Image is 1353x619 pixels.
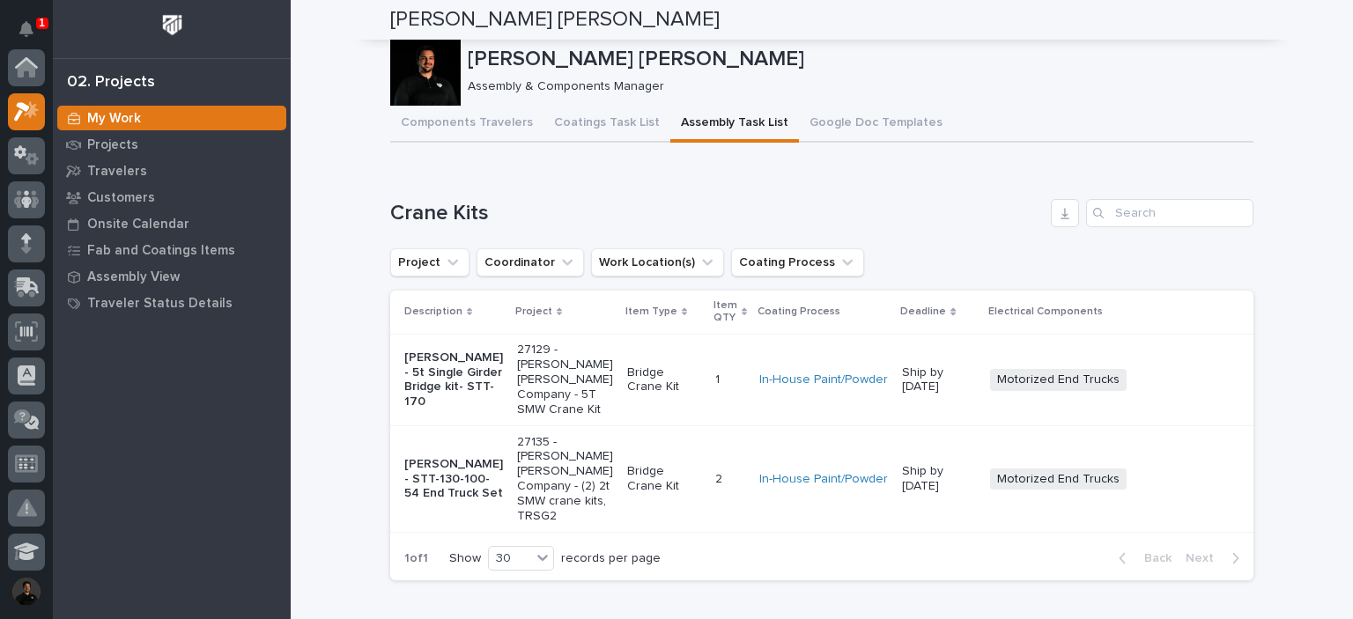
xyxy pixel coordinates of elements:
button: Back [1105,550,1179,566]
button: Coordinator [477,248,584,276]
p: Onsite Calendar [87,217,189,232]
p: Customers [87,190,155,206]
p: 2 [715,468,726,487]
p: Show [449,551,481,566]
p: 1 of 1 [390,537,442,580]
p: Description [404,302,462,321]
p: 27135 - [PERSON_NAME] [PERSON_NAME] Company - (2) 2t SMW crane kits, TRSG2 [517,435,613,524]
h2: [PERSON_NAME] [PERSON_NAME] [390,7,720,33]
span: Motorized End Trucks [990,468,1127,490]
div: 30 [489,549,531,568]
button: users-avatar [8,573,45,610]
a: Onsite Calendar [53,210,291,237]
button: Components Travelers [390,106,543,143]
div: 02. Projects [67,73,155,92]
p: Projects [87,137,138,153]
p: Assembly View [87,269,180,285]
button: Coatings Task List [543,106,670,143]
button: Assembly Task List [670,106,799,143]
p: Travelers [87,164,147,180]
p: Coating Process [758,302,840,321]
p: Item Type [625,302,677,321]
a: My Work [53,105,291,131]
p: My Work [87,111,141,127]
p: [PERSON_NAME] - 5t Single Girder Bridge kit- STT-170 [404,350,503,409]
p: [PERSON_NAME] [PERSON_NAME] [468,47,1246,72]
p: Project [515,302,552,321]
span: Motorized End Trucks [990,369,1127,391]
img: Workspace Logo [156,9,189,41]
a: Fab and Coatings Items [53,237,291,263]
span: Back [1134,550,1172,566]
a: In-House Paint/Powder [759,372,888,387]
a: Customers [53,184,291,210]
button: Google Doc Templates [799,106,953,143]
div: Notifications1 [22,21,45,49]
button: Next [1179,550,1253,566]
input: Search [1086,199,1253,227]
p: Fab and Coatings Items [87,243,235,259]
a: Travelers [53,158,291,184]
p: Ship by [DATE] [902,365,976,395]
p: 1 [39,17,45,29]
p: Traveler Status Details [87,296,233,312]
span: Next [1186,550,1224,566]
a: Assembly View [53,263,291,290]
button: Project [390,248,469,276]
p: Assembly & Components Manager [468,79,1239,94]
button: Coating Process [731,248,864,276]
p: Item QTY [713,296,737,328]
a: Traveler Status Details [53,290,291,316]
p: Bridge Crane Kit [627,365,701,395]
p: Deadline [900,302,946,321]
p: 1 [715,369,723,387]
p: 27129 - [PERSON_NAME] [PERSON_NAME] Company - 5T SMW Crane Kit [517,343,613,416]
button: Notifications [8,11,45,48]
p: Bridge Crane Kit [627,464,701,494]
p: [PERSON_NAME] - STT-130-100-54 End Truck Set [404,457,503,501]
p: records per page [561,551,661,566]
p: Electrical Components [988,302,1103,321]
a: Projects [53,131,291,158]
button: Work Location(s) [591,248,724,276]
h1: Crane Kits [390,201,1044,226]
a: In-House Paint/Powder [759,472,888,487]
p: Ship by [DATE] [902,464,976,494]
